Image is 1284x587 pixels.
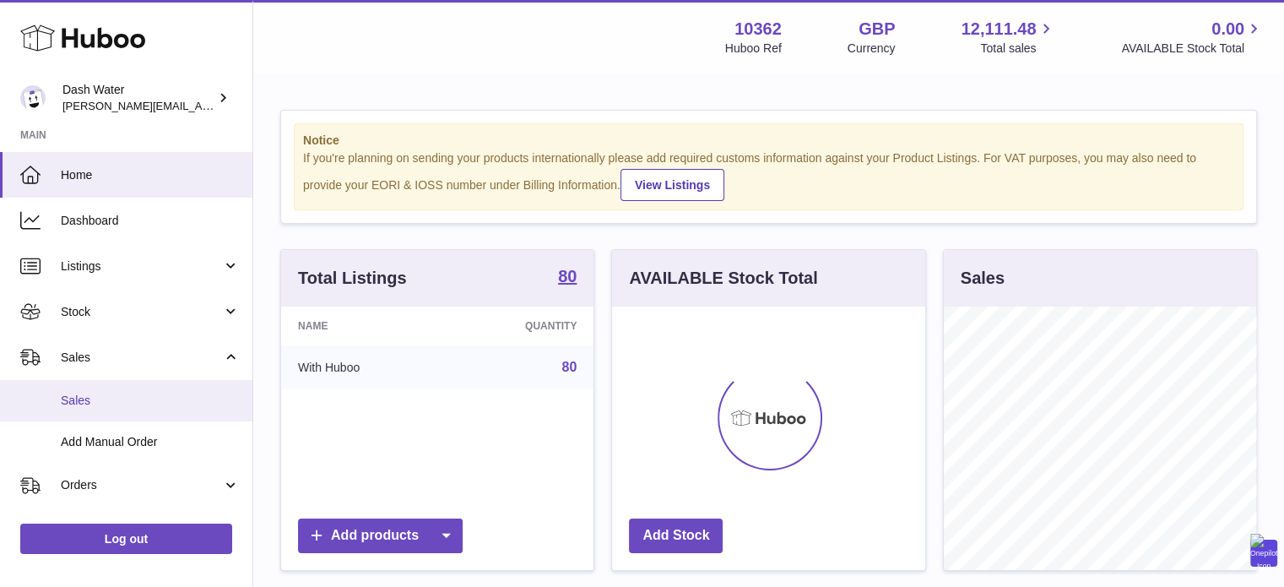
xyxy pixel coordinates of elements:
[20,524,232,554] a: Log out
[562,360,577,374] a: 80
[20,85,46,111] img: james@dash-water.com
[980,41,1055,57] span: Total sales
[859,18,895,41] strong: GBP
[961,267,1005,290] h3: Sales
[281,345,446,389] td: With Huboo
[620,169,724,201] a: View Listings
[298,519,463,553] a: Add products
[61,258,222,274] span: Listings
[1211,18,1244,41] span: 0.00
[734,18,782,41] strong: 10362
[61,167,240,183] span: Home
[446,307,593,345] th: Quantity
[61,434,240,450] span: Add Manual Order
[61,350,222,366] span: Sales
[61,213,240,229] span: Dashboard
[303,133,1234,149] strong: Notice
[558,268,577,288] a: 80
[961,18,1036,41] span: 12,111.48
[558,268,577,285] strong: 80
[62,99,339,112] span: [PERSON_NAME][EMAIL_ADDRESS][DOMAIN_NAME]
[281,307,446,345] th: Name
[848,41,896,57] div: Currency
[303,150,1234,201] div: If you're planning on sending your products internationally please add required customs informati...
[62,82,214,114] div: Dash Water
[61,393,240,409] span: Sales
[298,267,407,290] h3: Total Listings
[725,41,782,57] div: Huboo Ref
[961,18,1055,57] a: 12,111.48 Total sales
[629,519,723,553] a: Add Stock
[61,304,222,320] span: Stock
[629,267,817,290] h3: AVAILABLE Stock Total
[61,477,222,493] span: Orders
[1121,18,1264,57] a: 0.00 AVAILABLE Stock Total
[1121,41,1264,57] span: AVAILABLE Stock Total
